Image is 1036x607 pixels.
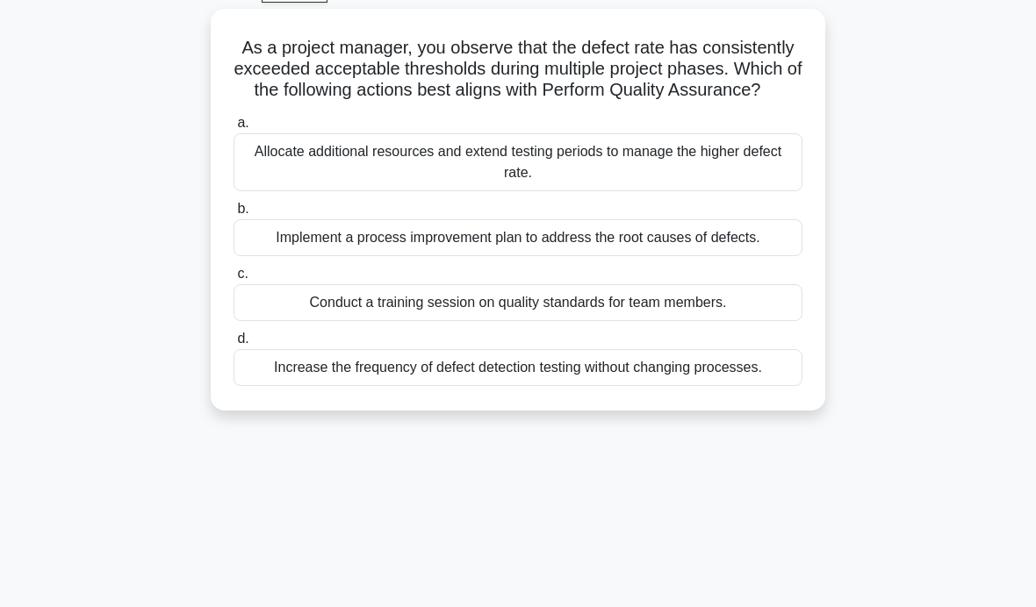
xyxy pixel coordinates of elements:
[234,349,802,386] div: Increase the frequency of defect detection testing without changing processes.
[237,331,248,346] span: d.
[237,115,248,130] span: a.
[232,37,804,102] h5: As a project manager, you observe that the defect rate has consistently exceeded acceptable thres...
[234,133,802,191] div: Allocate additional resources and extend testing periods to manage the higher defect rate.
[234,284,802,321] div: Conduct a training session on quality standards for team members.
[237,201,248,216] span: b.
[237,266,248,281] span: c.
[234,219,802,256] div: Implement a process improvement plan to address the root causes of defects.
